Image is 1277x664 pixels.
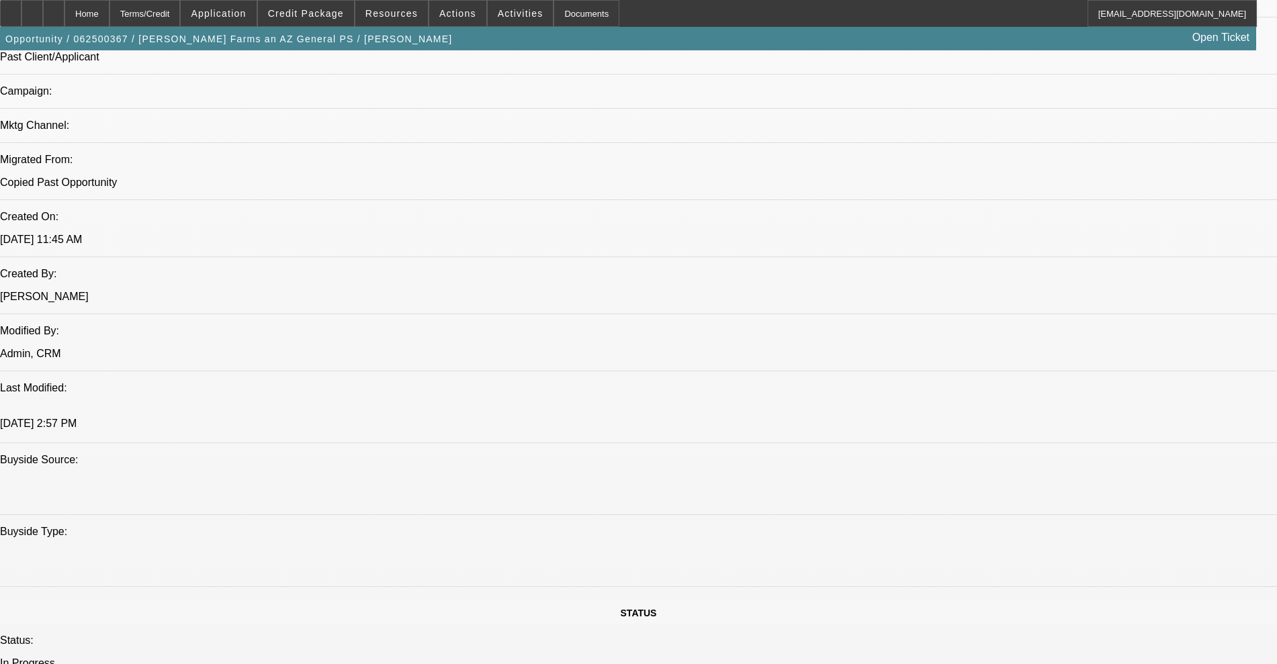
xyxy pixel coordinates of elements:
[355,1,428,26] button: Resources
[488,1,554,26] button: Activities
[429,1,486,26] button: Actions
[498,8,543,19] span: Activities
[621,608,657,618] span: STATUS
[365,8,418,19] span: Resources
[181,1,256,26] button: Application
[191,8,246,19] span: Application
[1187,26,1255,49] a: Open Ticket
[268,8,344,19] span: Credit Package
[439,8,476,19] span: Actions
[258,1,354,26] button: Credit Package
[5,34,453,44] span: Opportunity / 062500367 / [PERSON_NAME] Farms an AZ General PS / [PERSON_NAME]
